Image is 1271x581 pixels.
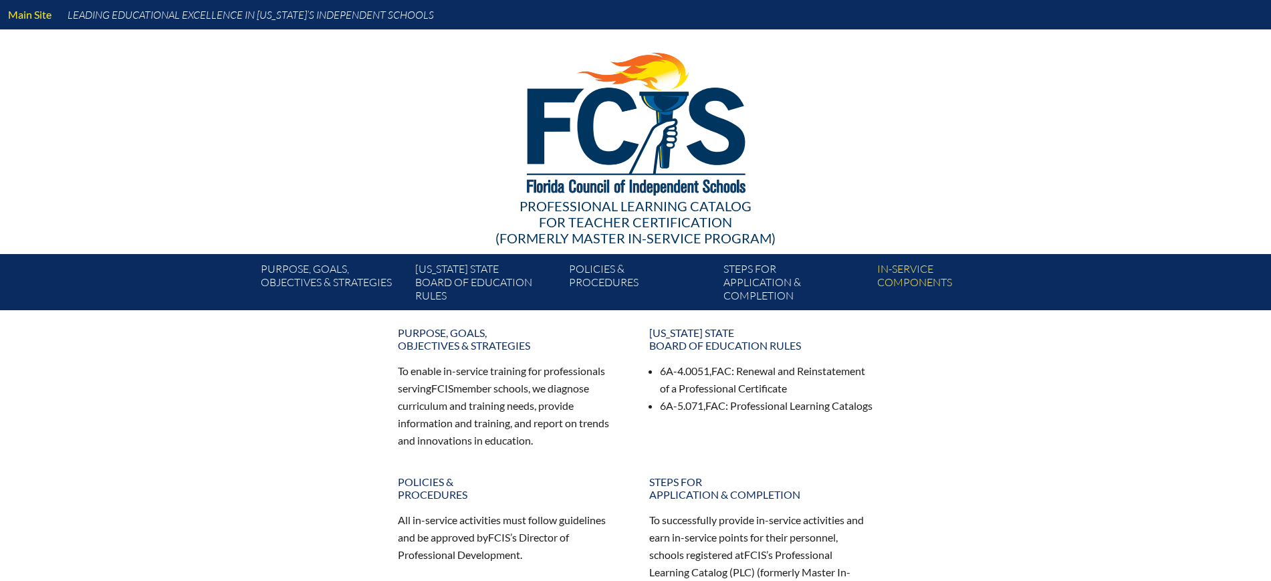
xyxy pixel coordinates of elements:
span: FAC [711,364,731,377]
a: Policies &Procedures [390,470,630,506]
a: Purpose, goals,objectives & strategies [255,259,409,310]
p: To enable in-service training for professionals serving member schools, we diagnose curriculum an... [398,362,622,449]
span: FCIS [744,548,766,561]
a: Policies &Procedures [564,259,717,310]
a: Main Site [3,5,57,23]
li: 6A-4.0051, : Renewal and Reinstatement of a Professional Certificate [660,362,874,397]
a: [US_STATE] StateBoard of Education rules [641,321,882,357]
span: FAC [705,399,725,412]
a: Purpose, goals,objectives & strategies [390,321,630,357]
span: FCIS [488,531,510,544]
a: Steps forapplication & completion [641,470,882,506]
a: In-servicecomponents [872,259,1026,310]
span: PLC [733,566,752,578]
a: [US_STATE] StateBoard of Education rules [410,259,564,310]
span: FCIS [431,382,453,394]
img: FCISlogo221.eps [497,29,774,212]
p: All in-service activities must follow guidelines and be approved by ’s Director of Professional D... [398,511,622,564]
a: Steps forapplication & completion [718,259,872,310]
li: 6A-5.071, : Professional Learning Catalogs [660,397,874,415]
div: Professional Learning Catalog (formerly Master In-service Program) [251,198,1021,246]
span: for Teacher Certification [539,214,732,230]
